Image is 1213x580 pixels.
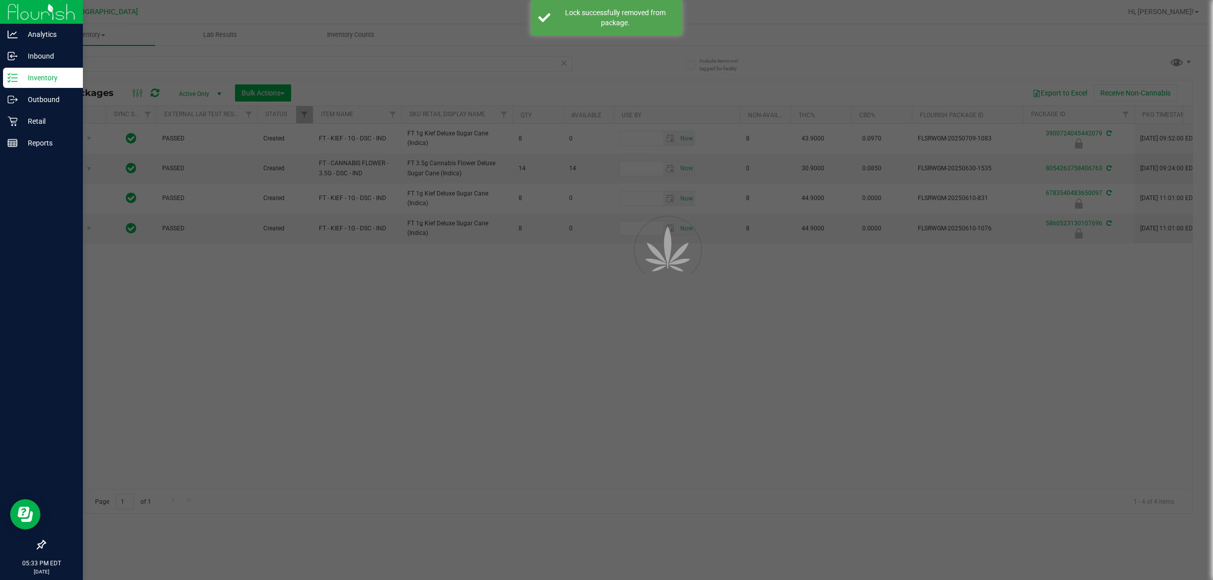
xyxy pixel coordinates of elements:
[8,29,18,39] inline-svg: Analytics
[8,73,18,83] inline-svg: Inventory
[18,72,78,84] p: Inventory
[18,93,78,106] p: Outbound
[8,51,18,61] inline-svg: Inbound
[18,137,78,149] p: Reports
[5,559,78,568] p: 05:33 PM EDT
[18,28,78,40] p: Analytics
[556,8,675,28] div: Lock successfully removed from package.
[8,94,18,105] inline-svg: Outbound
[8,138,18,148] inline-svg: Reports
[8,116,18,126] inline-svg: Retail
[10,499,40,529] iframe: Resource center
[18,115,78,127] p: Retail
[5,568,78,575] p: [DATE]
[18,50,78,62] p: Inbound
